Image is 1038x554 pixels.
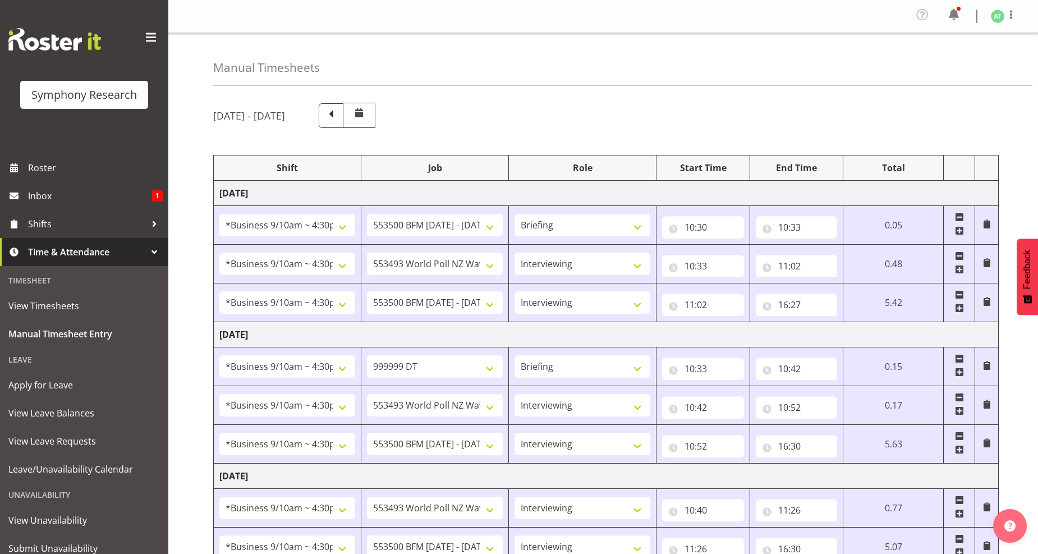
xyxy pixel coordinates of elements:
[756,396,838,419] input: Click to select...
[843,386,944,425] td: 0.17
[756,358,838,380] input: Click to select...
[662,499,744,521] input: Click to select...
[756,255,838,277] input: Click to select...
[3,320,166,348] a: Manual Timesheet Entry
[8,433,160,450] span: View Leave Requests
[756,294,838,316] input: Click to select...
[756,499,838,521] input: Click to select...
[3,455,166,483] a: Leave/Unavailability Calendar
[28,187,152,204] span: Inbox
[991,10,1004,23] img: angela-tunnicliffe1838.jpg
[213,109,285,122] h5: [DATE] - [DATE]
[8,461,160,478] span: Leave/Unavailability Calendar
[3,483,166,506] div: Unavailability
[8,512,160,529] span: View Unavailability
[3,427,166,455] a: View Leave Requests
[849,161,938,175] div: Total
[3,371,166,399] a: Apply for Leave
[1004,520,1016,532] img: help-xxl-2.png
[662,161,744,175] div: Start Time
[843,245,944,283] td: 0.48
[8,326,160,342] span: Manual Timesheet Entry
[214,322,999,347] td: [DATE]
[756,161,838,175] div: End Time
[662,255,744,277] input: Click to select...
[1017,239,1038,315] button: Feedback - Show survey
[843,489,944,528] td: 0.77
[367,161,503,175] div: Job
[843,347,944,386] td: 0.15
[843,425,944,464] td: 5.63
[1022,250,1032,289] span: Feedback
[515,161,650,175] div: Role
[843,283,944,322] td: 5.42
[213,61,320,74] h4: Manual Timesheets
[756,435,838,457] input: Click to select...
[662,216,744,239] input: Click to select...
[3,506,166,534] a: View Unavailability
[662,396,744,419] input: Click to select...
[756,216,838,239] input: Click to select...
[28,159,163,176] span: Roster
[8,297,160,314] span: View Timesheets
[219,161,355,175] div: Shift
[3,269,166,292] div: Timesheet
[843,206,944,245] td: 0.05
[214,181,999,206] td: [DATE]
[28,244,146,260] span: Time & Attendance
[3,292,166,320] a: View Timesheets
[662,294,744,316] input: Click to select...
[662,435,744,457] input: Click to select...
[8,377,160,393] span: Apply for Leave
[3,348,166,371] div: Leave
[214,464,999,489] td: [DATE]
[8,28,101,51] img: Rosterit website logo
[662,358,744,380] input: Click to select...
[28,216,146,232] span: Shifts
[3,399,166,427] a: View Leave Balances
[152,190,163,202] span: 1
[31,86,137,103] div: Symphony Research
[8,405,160,422] span: View Leave Balances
